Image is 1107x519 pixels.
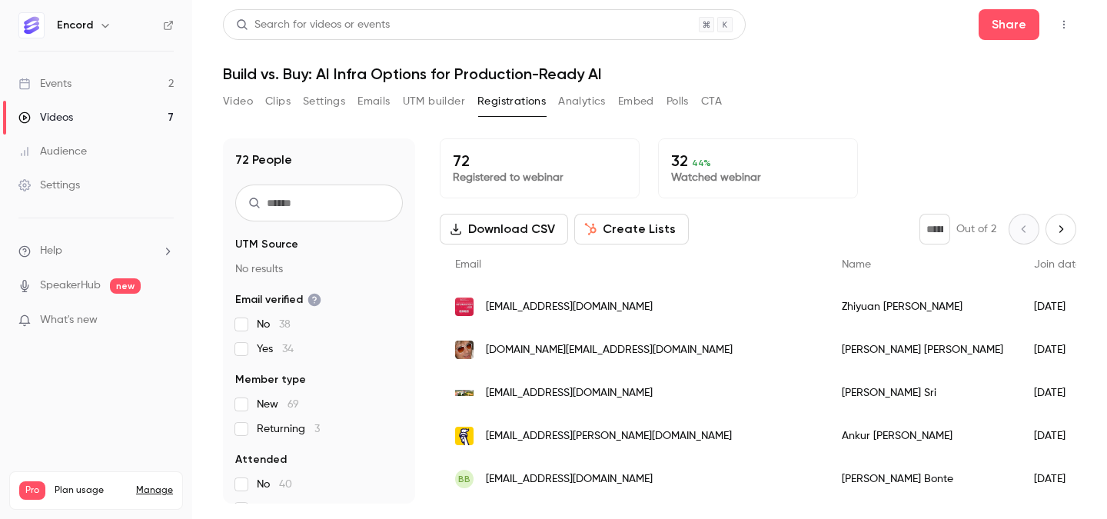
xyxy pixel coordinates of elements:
button: Polls [667,89,689,114]
span: new [110,278,141,294]
div: Audience [18,144,87,159]
button: Download CSV [440,214,568,245]
button: Clips [265,89,291,114]
button: Create Lists [574,214,689,245]
img: libertymutual.com [455,427,474,445]
h1: Build vs. Buy: AI Infra Options for Production-Ready AI [223,65,1076,83]
span: New [257,397,299,412]
button: Share [979,9,1039,40]
button: Embed [618,89,654,114]
span: Email verified [235,292,321,308]
p: Watched webinar [671,170,845,185]
iframe: Noticeable Trigger [155,314,174,328]
img: connect.hkust-gz.edu.cn [455,298,474,316]
button: Settings [303,89,345,114]
span: 40 [279,479,292,490]
img: Encord [19,13,44,38]
a: SpeakerHub [40,278,101,294]
div: Settings [18,178,80,193]
span: No [257,317,291,332]
div: [DATE] [1019,414,1097,457]
span: BB [458,472,470,486]
span: 3 [314,424,320,434]
span: [EMAIL_ADDRESS][DOMAIN_NAME] [486,385,653,401]
div: Zhiyuan [PERSON_NAME] [826,285,1019,328]
li: help-dropdown-opener [18,243,174,259]
button: Analytics [558,89,606,114]
p: Out of 2 [956,221,996,237]
button: Emails [357,89,390,114]
span: 38 [279,319,291,330]
div: Events [18,76,71,91]
div: Search for videos or events [236,17,390,33]
span: Join date [1034,259,1082,270]
span: 34 [282,344,294,354]
a: Manage [136,484,173,497]
div: [PERSON_NAME] Bonte [826,457,1019,501]
button: CTA [701,89,722,114]
h6: Encord [57,18,93,33]
button: UTM builder [403,89,465,114]
span: Pro [19,481,45,500]
span: [DOMAIN_NAME][EMAIL_ADDRESS][DOMAIN_NAME] [486,342,733,358]
span: Attended [235,452,287,467]
span: 44 % [692,158,711,168]
span: Returning [257,421,320,437]
button: Next page [1045,214,1076,245]
button: Registrations [477,89,546,114]
span: Plan usage [55,484,127,497]
h1: 72 People [235,151,292,169]
p: No results [235,261,403,277]
p: 32 [671,151,845,170]
span: Yes [257,501,293,517]
img: manuelgruber.com [455,339,474,360]
div: Ankur [PERSON_NAME] [826,414,1019,457]
span: [EMAIL_ADDRESS][PERSON_NAME][DOMAIN_NAME] [486,428,732,444]
img: hicet.ac.in [455,390,474,396]
span: Help [40,243,62,259]
div: [PERSON_NAME] [PERSON_NAME] [826,328,1019,371]
span: 69 [288,399,299,410]
span: Yes [257,341,294,357]
p: Registered to webinar [453,170,627,185]
div: [DATE] [1019,371,1097,414]
div: [PERSON_NAME] Sri [826,371,1019,414]
span: [EMAIL_ADDRESS][DOMAIN_NAME] [486,471,653,487]
span: Name [842,259,871,270]
span: UTM Source [235,237,298,252]
button: Top Bar Actions [1052,12,1076,37]
div: [DATE] [1019,457,1097,501]
div: Videos [18,110,73,125]
div: [DATE] [1019,285,1097,328]
span: No [257,477,292,492]
div: [DATE] [1019,328,1097,371]
span: Email [455,259,481,270]
p: 72 [453,151,627,170]
span: Member type [235,372,306,388]
span: What's new [40,312,98,328]
span: [EMAIL_ADDRESS][DOMAIN_NAME] [486,299,653,315]
button: Video [223,89,253,114]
